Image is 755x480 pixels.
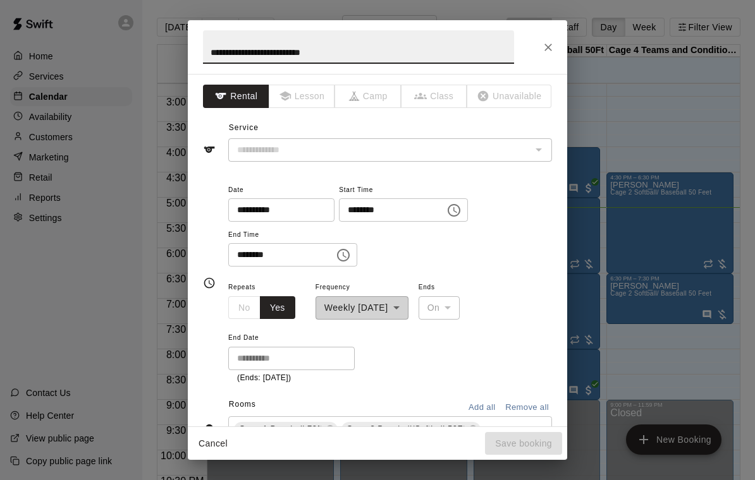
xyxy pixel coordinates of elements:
button: Open [530,421,548,438]
span: Cage 1 Baseball 70ft [234,423,328,435]
button: Cancel [193,432,233,455]
span: End Time [228,227,357,244]
span: Date [228,182,335,199]
svg: Timing [203,277,216,289]
div: outlined button group [228,296,295,320]
span: The type of an existing booking cannot be changed [467,85,552,108]
button: Rental [203,85,269,108]
span: Frequency [316,279,408,296]
input: Choose date, selected date is Nov 24, 2025 [228,347,346,370]
span: Repeats [228,279,305,296]
button: Add all [462,398,502,417]
div: On [419,296,460,320]
span: The type of an existing booking cannot be changed [269,85,336,108]
svg: Service [203,143,216,156]
button: Close [537,36,560,59]
span: The type of an existing booking cannot be changed [335,85,402,108]
button: Choose time, selected time is 8:00 PM [331,243,356,268]
span: Service [229,123,259,132]
input: Choose date, selected date is Oct 13, 2025 [228,198,326,222]
span: End Date [228,330,355,347]
div: The service of an existing booking cannot be changed [228,138,552,162]
span: Start Time [339,182,468,199]
span: The type of an existing booking cannot be changed [402,85,468,108]
div: Cage 1 Baseball 70ft [234,422,338,437]
span: Ends [419,279,460,296]
p: (Ends: [DATE]) [237,372,346,385]
svg: Rooms [203,423,216,436]
span: Cage 3 Baseball/Softball 50Ft [341,423,470,435]
button: Yes [260,296,295,320]
span: Rooms [229,400,256,409]
div: Cage 3 Baseball/Softball 50Ft [341,422,481,437]
button: Choose time, selected time is 6:30 PM [441,198,467,223]
button: Remove all [502,398,552,417]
